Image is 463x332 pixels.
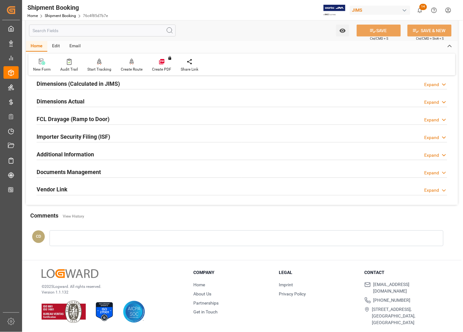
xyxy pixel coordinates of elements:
[121,67,143,72] div: Create Route
[37,79,120,88] h2: Dimensions (Calculated in JIMS)
[425,134,439,141] div: Expand
[365,269,442,276] h3: Contact
[37,97,85,106] h2: Dimensions Actual
[65,41,85,52] div: Email
[194,300,219,306] a: Partnerships
[42,301,86,323] img: ISO 9001 & ISO 14001 Certification
[194,282,205,287] a: Home
[425,117,439,123] div: Expand
[47,41,65,52] div: Edit
[407,25,452,37] button: SAVE & NEW
[36,234,41,239] span: CD
[425,81,439,88] div: Expand
[93,301,115,323] img: ISO 27001 Certification
[279,282,293,287] a: Imprint
[427,3,441,17] button: Help Center
[425,99,439,106] div: Expand
[26,41,47,52] div: Home
[37,185,67,194] h2: Vendor Link
[63,214,84,219] a: View History
[336,25,349,37] button: open menu
[123,301,145,323] img: AICPA SOC
[419,4,427,10] span: 14
[27,3,108,12] div: Shipment Booking
[350,6,410,15] div: JIMS
[194,310,218,315] a: Get in Touch
[324,5,345,16] img: Exertis%20JAM%20-%20Email%20Logo.jpg_1722504956.jpg
[45,14,76,18] a: Shipment Booking
[29,25,176,37] input: Search Fields
[27,14,38,18] a: Home
[87,67,111,72] div: Start Tracking
[37,168,101,176] h2: Documents Management
[42,269,98,278] img: Logward Logo
[279,291,306,296] a: Privacy Policy
[373,297,411,304] span: [PHONE_NUMBER]
[37,132,110,141] h2: Importer Security Filing (ISF)
[181,67,198,72] div: Share Link
[413,3,427,17] button: show 14 new notifications
[42,284,178,289] p: © 2025 Logward. All rights reserved.
[370,36,389,41] span: Ctrl/CMD + S
[373,282,442,295] span: [EMAIL_ADDRESS][DOMAIN_NAME]
[37,150,94,159] h2: Additional Information
[357,25,401,37] button: SAVE
[33,67,51,72] div: New Form
[425,170,439,176] div: Expand
[425,187,439,194] div: Expand
[425,152,439,159] div: Expand
[350,4,413,16] button: JIMS
[194,291,212,296] a: About Us
[60,67,78,72] div: Audit Trail
[30,212,58,220] h2: Comments
[372,306,442,326] span: [STREET_ADDRESS], [GEOGRAPHIC_DATA], [GEOGRAPHIC_DATA]
[194,269,271,276] h3: Company
[37,115,109,123] h2: FCL Drayage (Ramp to Door)
[416,36,444,41] span: Ctrl/CMD + Shift + S
[42,289,178,295] p: Version 1.1.132
[279,269,357,276] h3: Legal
